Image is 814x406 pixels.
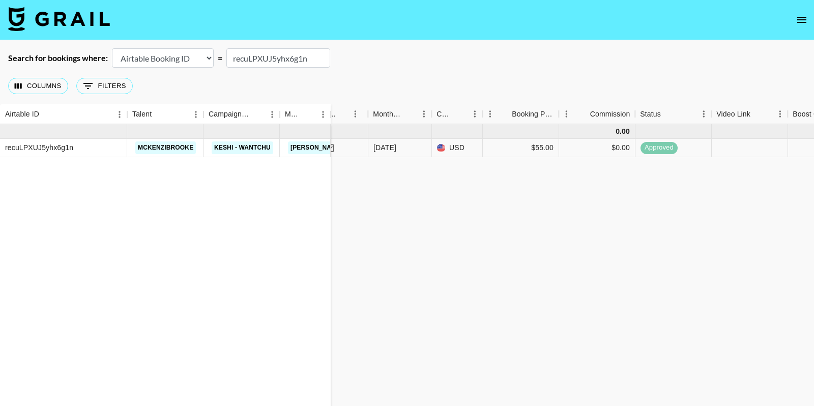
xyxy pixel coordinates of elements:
[559,104,635,124] div: Commission
[559,106,574,122] button: Menu
[590,104,630,124] div: Commission
[203,104,280,124] div: Campaign (Type)
[635,104,711,124] div: Status
[292,104,368,124] div: Created by Grail Team
[132,104,152,124] div: Talent
[402,107,416,121] button: Sort
[8,78,68,94] button: Select columns
[280,104,331,124] div: Manager
[612,142,630,153] div: $0.00
[750,107,765,121] button: Sort
[265,107,280,122] button: Menu
[640,104,661,124] div: Status
[482,104,559,124] div: Booking Price
[8,7,110,31] img: Grail Talent
[152,107,166,122] button: Sort
[368,104,431,124] div: Month Due
[641,143,678,153] span: approved
[188,107,203,122] button: Menu
[792,10,812,30] button: open drawer
[112,107,127,122] button: Menu
[336,107,351,121] button: Sort
[373,142,396,153] div: Aug '25
[5,142,73,153] div: recuLPXUJ5yhx6g1n
[453,107,467,121] button: Sort
[127,104,203,124] div: Talent
[531,142,554,153] div: $55.00
[498,107,512,121] button: Sort
[288,141,454,154] a: [PERSON_NAME][EMAIL_ADDRESS][DOMAIN_NAME]
[347,106,363,122] button: Menu
[616,126,630,136] div: 0.00
[39,107,53,122] button: Sort
[209,104,250,124] div: Campaign (Type)
[8,53,108,63] div: Search for bookings where:
[431,104,482,124] div: Currency
[482,106,498,122] button: Menu
[711,104,788,124] div: Video Link
[250,107,265,122] button: Sort
[696,106,711,122] button: Menu
[5,104,39,124] div: Airtable ID
[716,104,750,124] div: Video Link
[315,107,331,122] button: Menu
[661,107,675,121] button: Sort
[373,104,402,124] div: Month Due
[512,104,554,124] div: Booking Price
[285,104,301,124] div: Manager
[437,104,453,124] div: Currency
[576,107,590,121] button: Sort
[772,106,788,122] button: Menu
[218,53,222,63] div: =
[297,104,336,124] div: Created by Grail Team
[135,141,196,154] a: mckenzibrooke
[467,106,482,122] button: Menu
[432,139,483,157] div: USD
[76,78,133,94] button: Show filters
[212,141,273,154] a: Keshi - Wantchu
[416,106,431,122] button: Menu
[301,107,315,122] button: Sort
